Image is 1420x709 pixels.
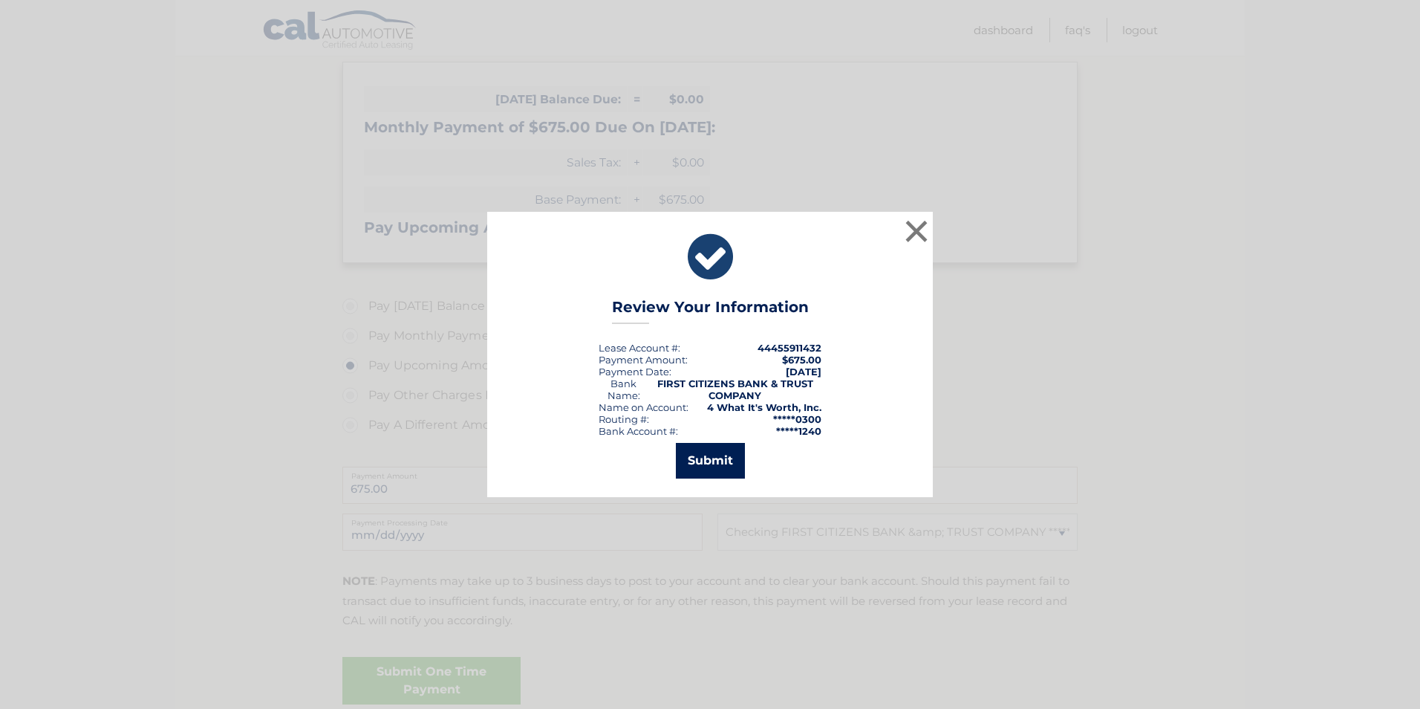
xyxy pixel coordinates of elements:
[599,413,649,425] div: Routing #:
[599,366,669,378] span: Payment Date
[599,366,671,378] div: :
[782,354,821,366] span: $675.00
[657,378,813,401] strong: FIRST CITIZENS BANK & TRUST COMPANY
[707,401,821,413] strong: 4 What It's Worth, Inc.
[599,425,678,437] div: Bank Account #:
[902,216,931,246] button: ×
[599,401,688,413] div: Name on Account:
[676,443,745,479] button: Submit
[612,298,809,324] h3: Review Your Information
[599,354,688,366] div: Payment Amount:
[758,342,821,354] strong: 44455911432
[786,366,821,378] span: [DATE]
[599,342,680,354] div: Lease Account #:
[599,378,648,401] div: Bank Name:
